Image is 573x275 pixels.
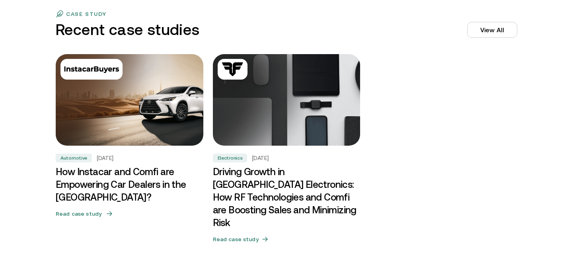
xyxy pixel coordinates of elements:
[56,166,203,204] h3: How Instacar and Comfi are Empowering Car Dealers in the [GEOGRAPHIC_DATA]?
[213,166,361,229] h3: Driving Growth in [GEOGRAPHIC_DATA] Electronics: How RF Technologies and Comfi are Boosting Sales...
[64,62,119,76] img: Automotive
[97,155,113,162] h5: [DATE]
[213,54,361,146] img: Driving Growth in UAE Electronics: How RF Technologies and Comfi are Boosting Sales and Minimizin...
[213,154,248,162] div: Electronics
[56,154,92,162] div: Automotive
[56,210,101,218] h5: Read case study
[213,232,361,246] button: Read case study
[213,235,259,243] h5: Read case study
[213,54,361,249] a: ElectronicsDriving Growth in UAE Electronics: How RF Technologies and Comfi are Boosting Sales an...
[56,10,64,18] img: flag
[252,155,269,162] h5: [DATE]
[56,21,200,38] h3: Recent case studies
[221,62,244,76] img: Electronics
[467,22,517,38] a: View All
[52,52,207,148] img: How Instacar and Comfi are Empowering Car Dealers in the UAE?
[56,207,203,220] button: Read case study
[56,54,203,249] a: AutomotiveHow Instacar and Comfi are Empowering Car Dealers in the UAE?Automotive[DATE]How Instac...
[66,11,107,17] p: case study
